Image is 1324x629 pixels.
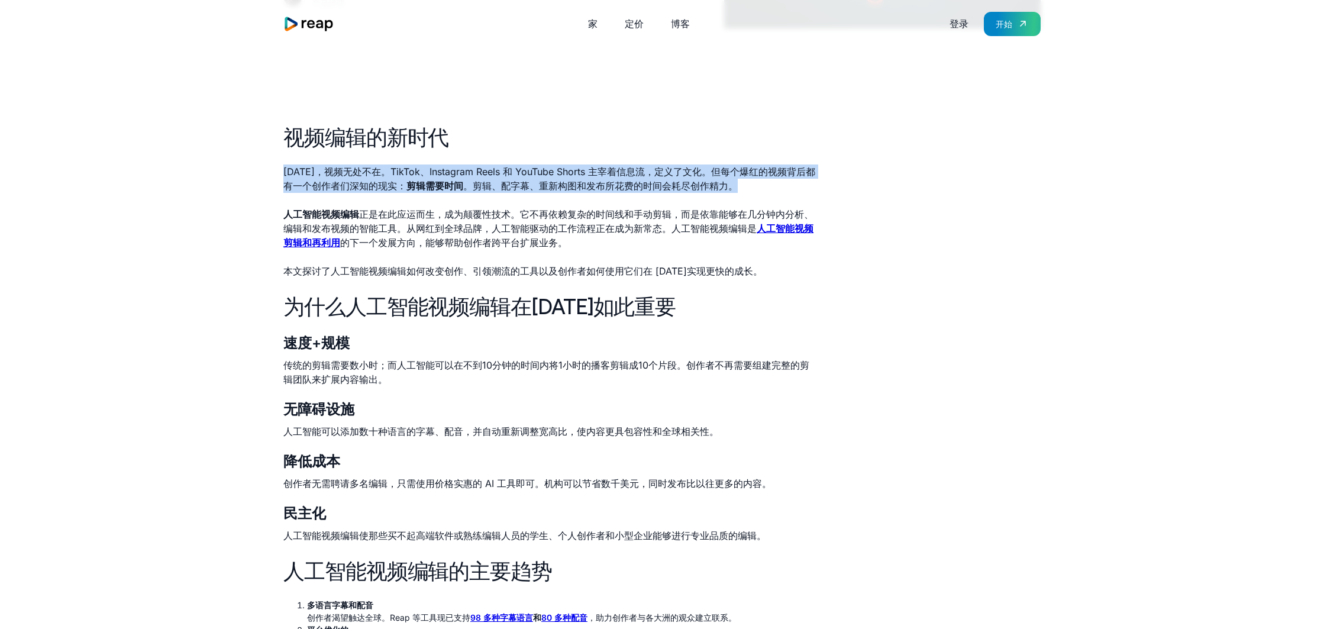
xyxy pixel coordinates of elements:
font: 定价 [625,18,644,29]
font: 创作者无需聘请多名编辑，只需使用价格实惠的 AI 工具即可。机构可以节省数千美元，同时发布比以往更多的内容。 [283,478,771,489]
font: 登录 [950,18,968,29]
font: ，助力创作者与各大洲的观众建立联系。 [587,612,737,622]
a: 登录 [944,14,974,33]
font: 本文探讨了人工智能视频编辑如何改变创作、引领潮流的工具以及创作者如何使用它们在 [DATE]实现更快的成长。 [283,265,763,277]
font: 。剪辑、配字幕、重新构图和发布所花费的时间会耗尽创作精力。 [463,180,738,192]
font: [DATE]，视频无处不在。TikTok、Instagram Reels 和 YouTube Shorts 主宰着信息流，定义了文化。但每个爆红的视频背后都有一个创作者们深知的现实： [283,166,815,192]
a: 98 多种字幕语言 [470,612,533,622]
font: 应运而生，成为颠覆性技术。它不再依赖复杂的时间线和手动剪辑，而是依靠能够在几分钟内分析、编辑和发布视频的智能工具。从网红到全球品牌，人工智能驱动的工作流程正在成为新常态。人工智能视频编辑是 [283,208,813,234]
a: 80 多种配音 [541,612,587,622]
font: 人工智能视频编辑使那些买不起高端软件或熟练编辑人员的学生、个人创作者和小型企业能够进行专业品质的编辑。 [283,530,766,541]
font: 降低成本 [283,453,340,470]
font: 人工智能视频编辑 [283,208,359,220]
a: 定价 [619,14,650,33]
img: 收获徽标 [283,16,334,32]
a: 博客 [665,14,696,33]
font: 无障碍设施 [283,401,354,418]
a: 开始 [984,12,1041,36]
font: 正是在此 [359,208,397,220]
font: 博客 [671,18,690,29]
font: 剪辑需要时间 [406,180,463,192]
font: 创作者渴望触达全球。Reap 等工具现已支持 [307,612,470,622]
font: 人工智能视频编辑的主要趋势 [283,557,552,583]
font: 多语言字幕和配音 [307,600,373,610]
font: 的下一个发展方向，能够帮助创作者跨平台扩展业务。 [340,237,567,249]
font: 视频编辑的新时代 [283,124,448,149]
font: 民主化 [283,505,326,522]
font: 人工智能可以添加数十种语言的字幕、配音，并自动重新调整宽高比，使内容更具包容性和全球相关性。 [283,425,719,437]
font: 传统的剪辑需要数小时；而人工智能可以在不到10分钟的时间内将1小时的播客剪辑成10个片段。创作者不再需要组建完整的剪辑团队来扩展内容输出。 [283,359,809,385]
font: 速度+规模 [283,334,350,351]
font: 家 [588,18,598,29]
font: 开始 [996,19,1012,29]
a: 家 [582,14,603,33]
a: 家 [283,16,334,32]
font: 为什么人工智能视频编辑在[DATE]如此重要 [283,293,676,318]
font: 和 [533,612,541,622]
